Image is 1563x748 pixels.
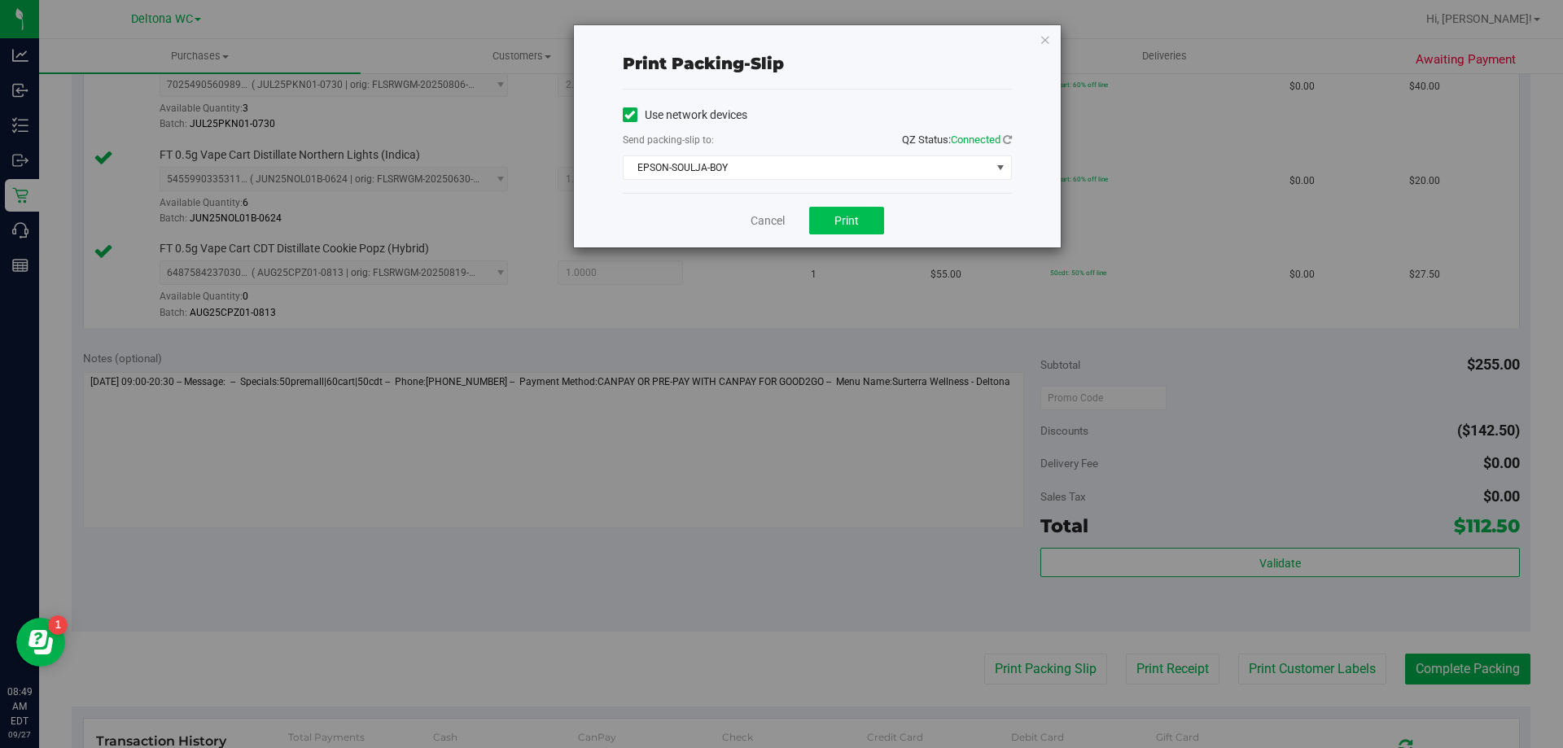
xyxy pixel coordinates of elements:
[623,107,747,124] label: Use network devices
[834,214,859,227] span: Print
[623,133,714,147] label: Send packing-slip to:
[809,207,884,234] button: Print
[902,133,1012,146] span: QZ Status:
[16,618,65,667] iframe: Resource center
[623,54,784,73] span: Print packing-slip
[48,615,68,635] iframe: Resource center unread badge
[951,133,1000,146] span: Connected
[990,156,1010,179] span: select
[751,212,785,230] a: Cancel
[624,156,991,179] span: EPSON-SOULJA-BOY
